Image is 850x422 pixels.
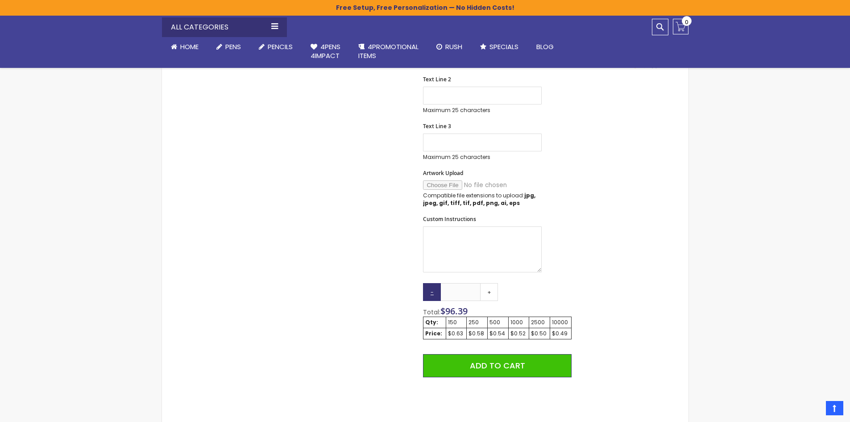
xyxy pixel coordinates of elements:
span: Blog [536,42,554,51]
div: $0.52 [510,330,527,337]
strong: Price: [425,330,442,337]
span: 4Pens 4impact [311,42,340,60]
div: $0.63 [448,330,464,337]
span: Specials [489,42,518,51]
span: Total: [423,308,440,317]
a: + [480,283,498,301]
div: 250 [469,319,485,326]
span: 96.39 [445,305,468,317]
a: Pens [207,37,250,57]
div: 1000 [510,319,527,326]
button: Add to Cart [423,354,571,377]
span: Home [180,42,199,51]
span: Add to Cart [470,360,525,371]
strong: jpg, jpeg, gif, tiff, tif, pdf, png, ai, eps [423,192,535,206]
p: Maximum 25 characters [423,107,542,114]
a: Pencils [250,37,302,57]
div: 500 [489,319,506,326]
p: Maximum 25 characters [423,154,542,161]
a: - [423,283,441,301]
strong: Qty: [425,318,438,326]
span: 4PROMOTIONAL ITEMS [358,42,419,60]
span: 0 [685,18,688,26]
span: Pens [225,42,241,51]
a: 4Pens4impact [302,37,349,66]
div: $0.49 [552,330,569,337]
span: Artwork Upload [423,169,463,177]
a: 4PROMOTIONALITEMS [349,37,427,66]
a: Rush [427,37,471,57]
span: Text Line 3 [423,122,451,130]
span: Rush [445,42,462,51]
a: Specials [471,37,527,57]
div: $0.54 [489,330,506,337]
div: All Categories [162,17,287,37]
div: $0.58 [469,330,485,337]
a: Top [826,401,843,415]
a: Home [162,37,207,57]
div: 2500 [531,319,548,326]
p: Compatible file extensions to upload: [423,192,542,206]
div: 10000 [552,319,569,326]
span: Text Line 2 [423,75,451,83]
span: $ [440,305,468,317]
a: 4pens.com certificate URL [593,64,679,71]
span: Custom Instructions [423,215,476,223]
a: 0 [673,19,688,34]
div: 150 [448,319,464,326]
a: Blog [527,37,563,57]
span: Pencils [268,42,293,51]
div: $0.50 [531,330,548,337]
